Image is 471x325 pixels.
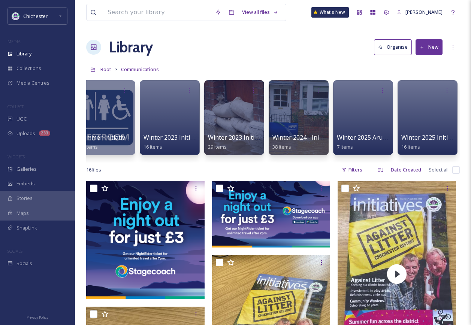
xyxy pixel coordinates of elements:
a: Winter 2023 Initiatives artwork16 items [144,134,230,150]
a: Organise [374,39,416,55]
span: Select all [429,166,449,173]
a: Winter 2025 Arun Times adverts7 items [337,134,428,150]
span: Privacy Policy [27,315,48,320]
button: New [416,39,443,55]
span: Winter 2025 Arun Times adverts [337,133,428,142]
span: Collections [16,65,41,72]
a: What's New [311,7,349,18]
a: Summer Initiatives 202429 items [79,134,147,150]
div: Date Created [387,162,425,177]
span: [PERSON_NAME] [405,9,443,15]
a: Privacy Policy [27,312,48,321]
span: 38 items [272,143,291,150]
a: Winter 2023 Initiatives images29 items [208,134,293,150]
img: Page 8 - 11 - bus offer NightRider Ads-01.png [86,181,205,299]
span: Uploads [16,130,35,137]
a: Library [109,36,153,58]
span: Embeds [16,180,35,187]
span: Summer Initiatives 2024 [79,133,147,142]
span: Galleries [16,165,37,173]
div: 233 [39,130,50,136]
span: Maps [16,210,29,217]
span: Communications [121,66,159,73]
span: Chichester [23,13,48,19]
span: SnapLink [16,224,37,231]
span: MEDIA [7,39,21,44]
button: Organise [374,39,412,55]
span: SOCIALS [7,248,22,254]
span: COLLECT [7,104,24,109]
span: Stories [16,195,33,202]
span: 29 items [208,143,227,150]
div: Filters [338,162,366,177]
span: 29 items [79,143,98,150]
span: Winter 2023 Initiatives artwork [144,133,230,142]
a: View all files [238,5,282,19]
input: Search your library [104,4,211,21]
span: Socials [16,260,32,267]
a: Communications [121,65,159,74]
span: 7 items [337,143,353,150]
span: 16 items [401,143,420,150]
span: Root [100,66,111,73]
span: WIDGETS [7,154,25,160]
span: Media Centres [16,79,49,86]
span: 16 file s [86,166,101,173]
span: Library [16,50,31,57]
span: UGC [16,115,27,122]
a: [PERSON_NAME] [393,5,446,19]
span: 16 items [144,143,162,150]
span: Winter 2023 Initiatives images [208,133,293,142]
a: Root [100,65,111,74]
span: Winter 2024 - Initiatives [272,133,339,142]
a: Winter 2024 - Initiatives38 items [272,134,339,150]
img: Logo_of_Chichester_District_Council.png [12,12,19,20]
img: Page 8 - 11 - bus offer NightRider Ads-02.png [212,181,330,247]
